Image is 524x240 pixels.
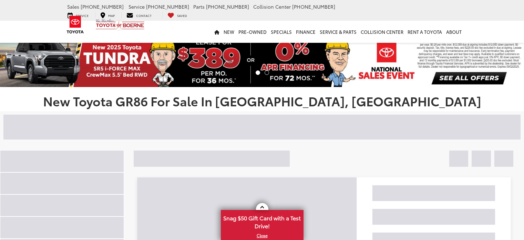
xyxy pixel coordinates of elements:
a: Service & Parts: Opens in a new tab [318,21,359,43]
a: Service [62,11,94,18]
span: Saved [177,13,187,18]
span: Parts [193,3,205,10]
a: Map [95,11,120,18]
span: [PHONE_NUMBER] [292,3,335,10]
a: About [444,21,464,43]
a: Specials [269,21,294,43]
span: [PHONE_NUMBER] [146,3,189,10]
a: My Saved Vehicles [162,11,192,18]
a: Collision Center [359,21,405,43]
img: Toyota [62,13,88,36]
a: Home [212,21,222,43]
span: Sales [67,3,79,10]
img: Vic Vaughan Toyota of Boerne [95,19,145,31]
span: [PHONE_NUMBER] [81,3,124,10]
a: Rent a Toyota [405,21,444,43]
a: New [222,21,236,43]
span: Snag $50 Gift Card with a Test Drive! [222,211,303,232]
span: [PHONE_NUMBER] [206,3,249,10]
a: Contact [121,11,157,18]
span: Service [129,3,145,10]
a: Pre-Owned [236,21,269,43]
a: Finance [294,21,318,43]
span: Collision Center [253,3,291,10]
